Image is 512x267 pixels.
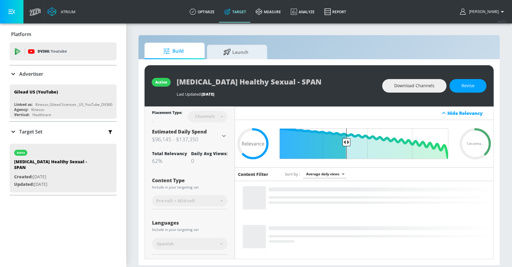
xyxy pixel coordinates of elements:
[156,198,195,204] span: Pre-roll + Mid-roll
[38,48,67,55] p: DV360:
[152,151,187,156] div: Total Relevancy
[202,91,214,97] span: [DATE]
[152,110,182,116] div: Placement Type:
[47,7,75,16] a: Atrium
[14,173,98,181] p: [DATE]
[32,112,51,117] div: Healthcare
[157,241,174,247] span: Spanish
[235,106,493,120] div: Hide Relevancy
[152,238,227,250] div: Spanish
[10,122,117,142] div: Target Set
[277,128,451,159] input: Final Threshold
[152,128,207,135] span: Estimated Daily Spend
[17,151,25,154] div: active
[14,159,98,173] div: [MEDICAL_DATA] Healthy Sexual - SPAN
[152,186,227,189] div: Include in your targeting set
[152,157,187,164] div: 62%
[19,71,43,77] p: Advertiser
[251,1,286,23] a: measure
[286,1,319,23] a: Analyze
[467,10,499,14] span: login as: veronica.hernandez@zefr.com
[14,181,98,188] p: [DATE]
[51,48,67,54] p: Youtube
[10,144,117,192] div: active[MEDICAL_DATA] Healthy Sexual - SPANCreated:[DATE]Updated:[DATE]
[152,228,227,232] div: Include in your targeting set
[185,1,219,23] a: optimize
[14,89,58,95] div: Gilead US (YouTube)
[155,80,167,85] div: active
[394,82,434,90] span: Download Channels
[285,171,300,177] span: Sort by
[10,84,117,119] div: Gilead US (YouTube)Linked as:Kinesso_Gilead Sciences _US_YouTube_DV360Agency:KinessoVertical:Heal...
[498,20,506,23] span: v 4.25.4
[10,66,117,82] div: Advertiser
[191,157,227,164] div: 0
[460,8,506,15] button: [PERSON_NAME]
[177,91,376,97] div: Last Updated:
[462,82,474,90] span: Revise
[219,1,251,23] a: Target
[31,107,44,112] div: Kinesso
[35,102,112,107] div: Kinesso_Gilead Sciences _US_YouTube_DV360
[192,114,218,119] div: Channels
[14,174,33,180] span: Created:
[19,128,42,135] p: Target Set
[238,171,268,177] h6: Content Filter
[11,31,31,38] p: Platform
[151,44,196,58] span: Build
[14,102,32,107] div: Linked as:
[319,1,351,23] a: Report
[467,142,484,145] span: Calculating...
[14,181,34,187] span: Updated:
[152,178,227,183] div: Content Type
[14,112,29,117] div: Vertical:
[303,170,347,178] div: Average daily views
[152,128,227,143] div: Estimated Daily Spend$96,145 - $137,350
[10,42,117,60] div: DV360: Youtube
[450,79,486,93] button: Revise
[58,9,75,14] div: Atrium
[10,26,117,43] div: Platform
[152,220,227,225] div: Languages
[213,45,259,59] span: Launch
[242,141,264,146] span: Relevance
[382,79,446,93] button: Download Channels
[447,110,490,116] div: Hide Relevancy
[191,151,227,156] div: Daily Avg Views:
[14,107,28,112] div: Agency:
[152,135,220,143] h3: $96,145 - $137,350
